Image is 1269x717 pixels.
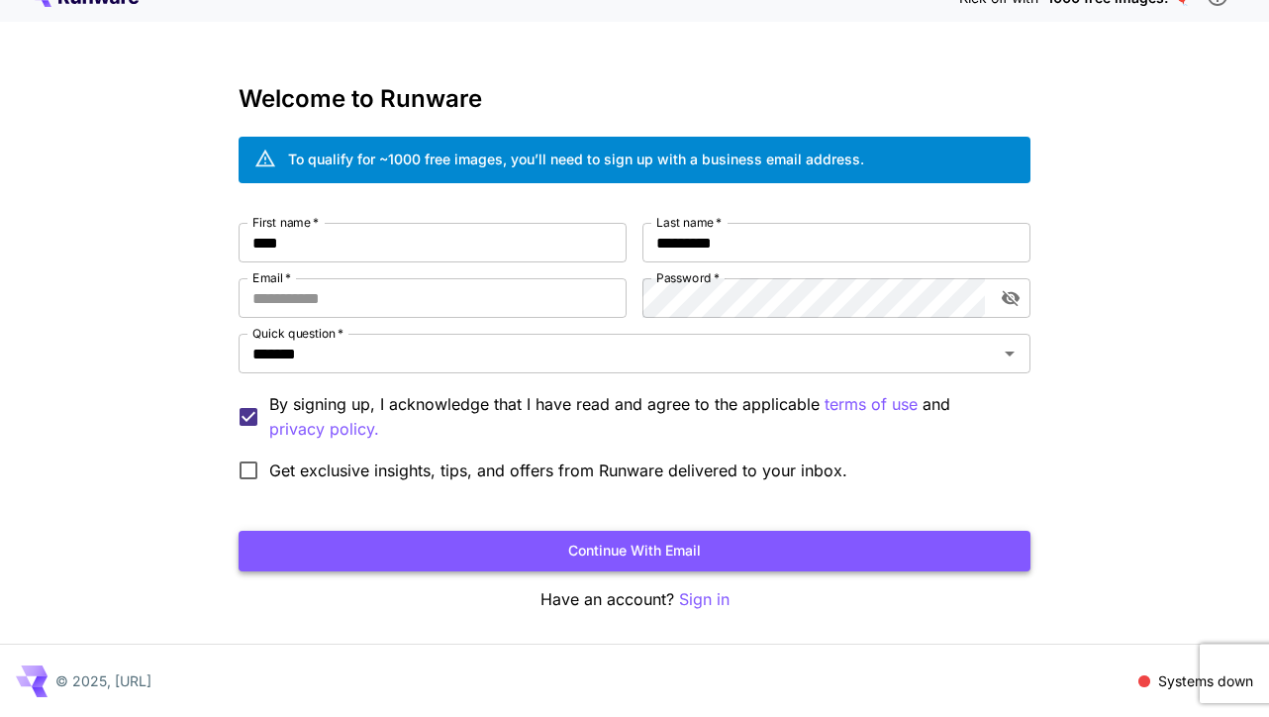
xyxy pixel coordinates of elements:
button: By signing up, I acknowledge that I have read and agree to the applicable and privacy policy. [825,392,918,417]
button: Open [996,340,1024,367]
button: By signing up, I acknowledge that I have read and agree to the applicable terms of use and [269,417,379,442]
button: Continue with email [239,531,1030,571]
button: Sign in [679,587,730,612]
h3: Welcome to Runware [239,85,1030,113]
label: Password [656,269,720,286]
p: Systems down [1158,670,1253,691]
label: Last name [656,214,722,231]
div: To qualify for ~1000 free images, you’ll need to sign up with a business email address. [288,149,864,169]
p: By signing up, I acknowledge that I have read and agree to the applicable and [269,392,1015,442]
p: © 2025, [URL] [55,670,151,691]
button: toggle password visibility [993,280,1028,316]
label: First name [252,214,319,231]
p: Have an account? [239,587,1030,612]
label: Email [252,269,291,286]
span: Get exclusive insights, tips, and offers from Runware delivered to your inbox. [269,459,847,482]
p: terms of use [825,392,918,417]
label: Quick question [252,325,343,342]
p: privacy policy. [269,417,379,442]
